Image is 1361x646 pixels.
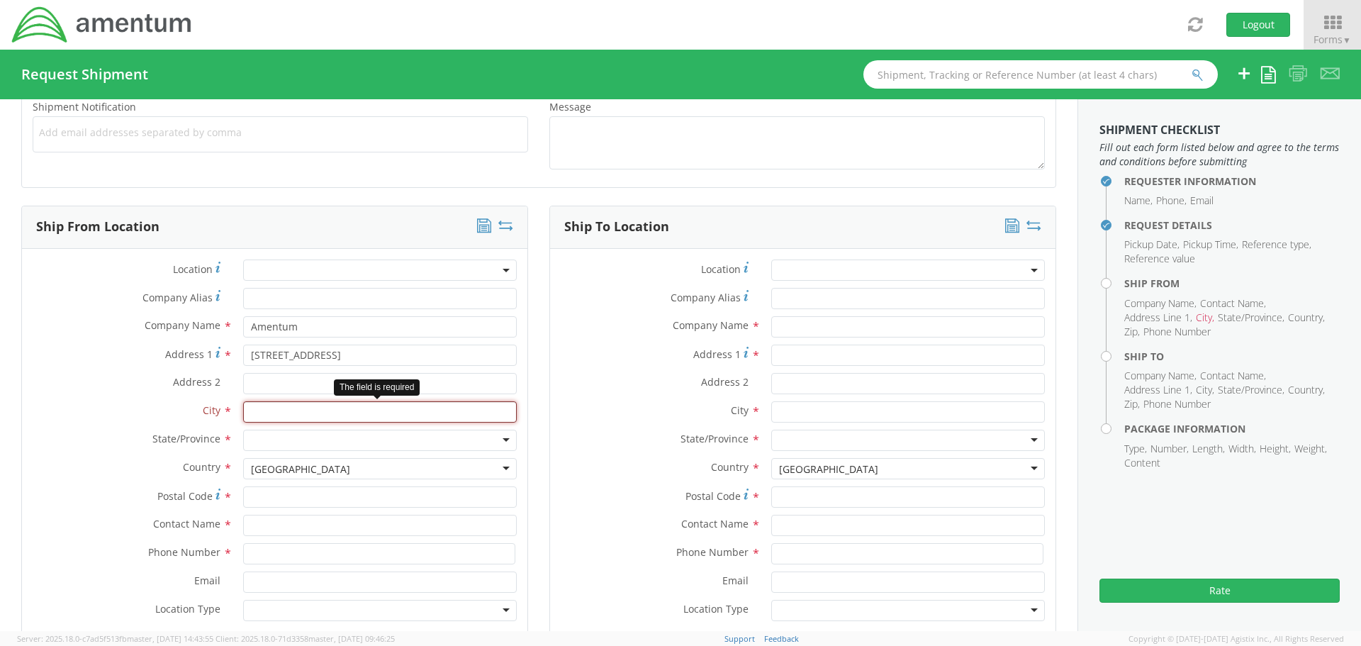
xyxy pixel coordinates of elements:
[127,633,213,644] span: master, [DATE] 14:43:55
[308,633,395,644] span: master, [DATE] 09:46:25
[1124,351,1340,362] h4: Ship To
[564,220,669,234] h3: Ship To Location
[779,462,878,477] div: [GEOGRAPHIC_DATA]
[1242,238,1311,252] li: Reference type
[36,220,159,234] h3: Ship From Location
[1124,252,1195,266] li: Reference value
[693,347,741,361] span: Address 1
[1288,383,1325,397] li: Country
[1218,383,1284,397] li: State/Province
[1099,579,1340,603] button: Rate
[173,262,213,276] span: Location
[701,262,741,276] span: Location
[215,633,395,644] span: Client: 2025.18.0-71d3358
[1200,369,1266,383] li: Contact Name
[701,375,749,389] span: Address 2
[1124,176,1340,186] h4: Requester Information
[1124,278,1340,289] h4: Ship From
[1124,383,1192,397] li: Address Line 1
[673,318,749,332] span: Company Name
[1200,296,1266,311] li: Contact Name
[165,347,213,361] span: Address 1
[251,462,350,477] div: [GEOGRAPHIC_DATA]
[155,602,220,616] span: Location Type
[1288,311,1325,325] li: Country
[1314,33,1351,46] span: Forms
[1124,325,1140,339] li: Zip
[1124,442,1147,456] li: Type
[671,291,741,304] span: Company Alias
[39,126,522,140] span: Add email addresses separated by comma
[1218,311,1284,325] li: State/Province
[1183,238,1238,252] li: Pickup Time
[1156,194,1187,208] li: Phone
[1196,383,1214,397] li: City
[1124,296,1197,311] li: Company Name
[183,460,220,474] span: Country
[173,375,220,389] span: Address 2
[17,633,213,644] span: Server: 2025.18.0-c7ad5f513fb
[1124,369,1197,383] li: Company Name
[722,574,749,587] span: Email
[11,5,194,45] img: dyn-intl-logo-049831509241104b2a82.png
[1124,194,1153,208] li: Name
[680,432,749,445] span: State/Province
[1226,13,1290,37] button: Logout
[21,67,148,82] h4: Request Shipment
[152,432,220,445] span: State/Province
[1143,397,1211,411] li: Phone Number
[1196,311,1214,325] li: City
[683,602,749,616] span: Location Type
[1343,34,1351,46] span: ▼
[142,291,213,304] span: Company Alias
[203,403,220,417] span: City
[1124,238,1180,252] li: Pickup Date
[764,633,799,644] a: Feedback
[676,545,749,559] span: Phone Number
[1128,633,1344,645] span: Copyright © [DATE]-[DATE] Agistix Inc., All Rights Reserved
[1294,442,1327,456] li: Weight
[863,60,1218,89] input: Shipment, Tracking or Reference Number (at least 4 chars)
[681,517,749,530] span: Contact Name
[1228,442,1256,456] li: Width
[1099,124,1340,137] h3: Shipment Checklist
[1124,423,1340,434] h4: Package Information
[1124,456,1160,470] li: Content
[1099,140,1340,169] span: Fill out each form listed below and agree to the terms and conditions before submitting
[145,318,220,332] span: Company Name
[724,633,755,644] a: Support
[33,100,136,113] span: Shipment Notification
[1124,220,1340,230] h4: Request Details
[731,403,749,417] span: City
[711,460,749,474] span: Country
[1260,442,1291,456] li: Height
[334,379,420,396] div: The field is required
[1124,397,1140,411] li: Zip
[1190,194,1214,208] li: Email
[153,517,220,530] span: Contact Name
[1143,325,1211,339] li: Phone Number
[685,489,741,503] span: Postal Code
[148,545,220,559] span: Phone Number
[157,489,213,503] span: Postal Code
[549,100,591,113] span: Message
[1150,442,1189,456] li: Number
[1192,442,1225,456] li: Length
[194,574,220,587] span: Email
[1124,311,1192,325] li: Address Line 1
